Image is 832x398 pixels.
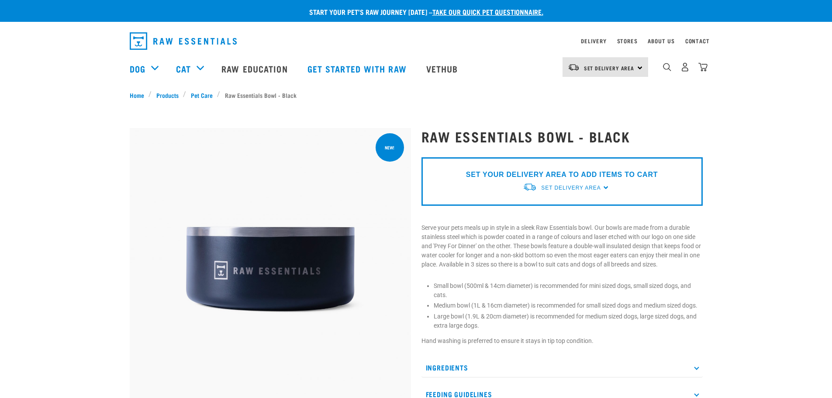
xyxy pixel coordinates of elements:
p: Serve your pets meals up in style in a sleek Raw Essentials bowl. Our bowls are made from a durab... [421,223,703,269]
a: Raw Education [213,51,298,86]
span: Set Delivery Area [541,185,601,191]
li: Medium bowl (1L & 16cm diameter) is recommended for small sized dogs and medium sized dogs. [434,301,703,310]
a: Vethub [418,51,469,86]
li: Large bowl (1.9L & 20cm diameter) is recommended for medium sized dogs, large sized dogs, and ext... [434,312,703,330]
img: van-moving.png [523,183,537,192]
img: user.png [680,62,690,72]
p: Hand washing is preferred to ensure it stays in tip top condition. [421,336,703,346]
a: take our quick pet questionnaire. [432,10,543,14]
img: van-moving.png [568,63,580,71]
img: home-icon@2x.png [698,62,708,72]
a: Delivery [581,39,606,42]
a: Dog [130,62,145,75]
img: home-icon-1@2x.png [663,63,671,71]
span: Set Delivery Area [584,66,635,69]
nav: dropdown navigation [123,29,710,53]
h1: Raw Essentials Bowl - Black [421,128,703,144]
a: Stores [617,39,638,42]
p: Ingredients [421,358,703,377]
a: Contact [685,39,710,42]
a: Cat [176,62,191,75]
li: Small bowl (500ml & 14cm diameter) is recommended for mini sized dogs, small sized dogs, and cats. [434,281,703,300]
a: About Us [648,39,674,42]
a: Pet Care [186,90,217,100]
a: Products [152,90,183,100]
a: Home [130,90,149,100]
p: SET YOUR DELIVERY AREA TO ADD ITEMS TO CART [466,170,658,180]
nav: breadcrumbs [130,90,703,100]
a: Get started with Raw [299,51,418,86]
img: Raw Essentials Logo [130,32,237,50]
